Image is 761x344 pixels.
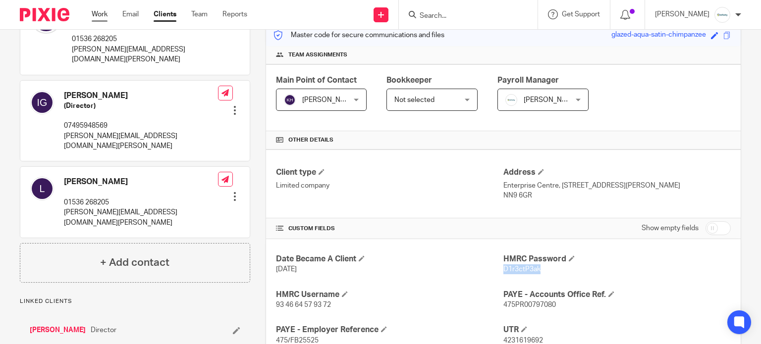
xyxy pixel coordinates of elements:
span: Not selected [394,97,435,103]
span: Payroll Manager [497,76,559,84]
span: [PERSON_NAME] [302,97,357,103]
p: Master code for secure communications and files [273,30,444,40]
img: Infinity%20Logo%20with%20Whitespace%20.png [714,7,730,23]
p: [PERSON_NAME] [655,9,709,19]
h4: Date Became A Client [276,254,503,264]
div: glazed-aqua-satin-chimpanzee [611,30,706,41]
span: 93 46 64 57 93 72 [276,301,331,308]
p: 01536 268205 [64,197,218,207]
h4: [PERSON_NAME] [64,177,218,187]
h4: [PERSON_NAME] [64,91,218,101]
h4: UTR [503,325,731,335]
img: svg%3E [284,94,296,106]
img: svg%3E [30,91,54,114]
span: Get Support [562,11,600,18]
h4: HMRC Password [503,254,731,264]
h4: HMRC Username [276,290,503,300]
h4: CUSTOM FIELDS [276,225,503,233]
p: 07495948569 [64,121,218,131]
img: Infinity%20Logo%20with%20Whitespace%20.png [505,94,517,106]
img: Pixie [20,8,69,21]
a: Work [92,9,108,19]
a: Team [191,9,208,19]
h4: Address [503,167,731,178]
span: 475PR00797080 [503,301,556,308]
p: [PERSON_NAME][EMAIL_ADDRESS][DOMAIN_NAME][PERSON_NAME] [64,131,218,151]
span: Director [91,325,116,335]
p: Linked clients [20,297,250,305]
p: Limited company [276,181,503,191]
img: svg%3E [30,177,54,200]
p: 01536 268205 [72,34,218,44]
span: Other details [288,136,333,144]
span: D1r3ctP3ak [503,266,541,273]
a: [PERSON_NAME] [30,325,86,335]
p: [PERSON_NAME][EMAIL_ADDRESS][DOMAIN_NAME][PERSON_NAME] [72,45,218,65]
span: [PERSON_NAME] [524,97,578,103]
a: Clients [154,9,176,19]
input: Search [419,12,508,21]
label: Show empty fields [642,223,699,233]
span: Main Point of Contact [276,76,357,84]
span: Team assignments [288,51,347,59]
h4: PAYE - Accounts Office Ref. [503,290,731,300]
h4: Client type [276,167,503,178]
p: NN9 6GR [503,191,731,200]
span: [DATE] [276,266,297,273]
span: 475/FB25525 [276,337,319,344]
span: Bookkeeper [386,76,432,84]
span: 4231619692 [503,337,543,344]
p: Enterprise Centre, [STREET_ADDRESS][PERSON_NAME] [503,181,731,191]
h4: PAYE - Employer Reference [276,325,503,335]
a: Reports [222,9,247,19]
h5: (Director) [64,101,218,111]
p: [PERSON_NAME][EMAIL_ADDRESS][DOMAIN_NAME][PERSON_NAME] [64,207,218,228]
a: Email [122,9,139,19]
h4: + Add contact [100,255,169,270]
